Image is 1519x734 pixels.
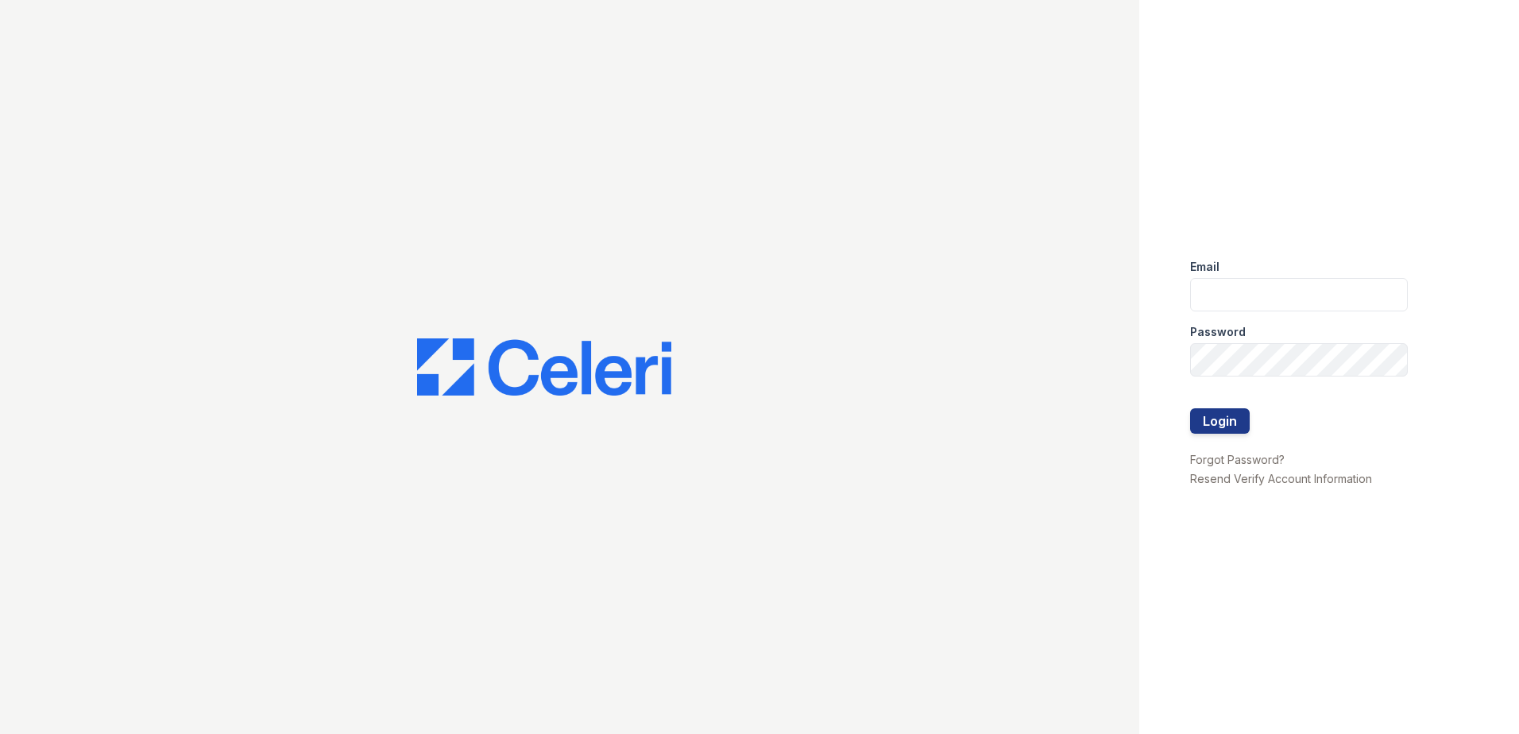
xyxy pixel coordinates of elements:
[1190,324,1246,340] label: Password
[1190,408,1250,434] button: Login
[1190,472,1372,485] a: Resend Verify Account Information
[417,338,671,396] img: CE_Logo_Blue-a8612792a0a2168367f1c8372b55b34899dd931a85d93a1a3d3e32e68fde9ad4.png
[1190,259,1219,275] label: Email
[1190,453,1285,466] a: Forgot Password?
